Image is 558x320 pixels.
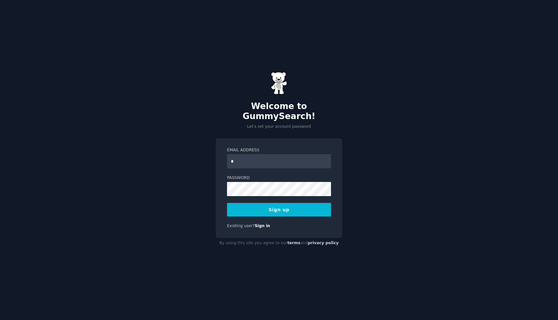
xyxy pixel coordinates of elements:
a: privacy policy [308,241,339,245]
label: Email Address [227,147,331,153]
a: terms [287,241,300,245]
h2: Welcome to GummySearch! [216,101,342,122]
label: Password [227,175,331,181]
p: Let's set your account password [216,124,342,130]
button: Sign up [227,203,331,216]
img: Gummy Bear [271,72,287,95]
span: Existing user? [227,224,255,228]
a: Sign in [255,224,270,228]
div: By using this site you agree to our and [216,238,342,248]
